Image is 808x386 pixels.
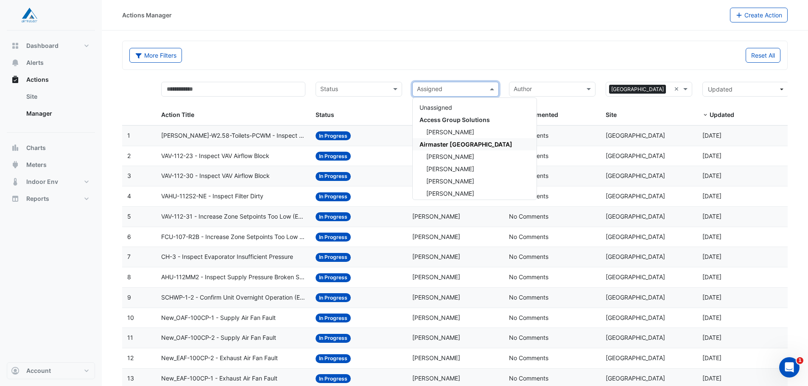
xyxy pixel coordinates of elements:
span: [GEOGRAPHIC_DATA] [606,314,665,321]
span: 3 [127,172,131,179]
span: 13 [127,375,134,382]
span: 12 [127,354,134,361]
span: No Comments [509,233,548,240]
button: Updated [702,82,789,97]
span: [PERSON_NAME] [426,153,474,160]
span: In Progress [316,172,351,181]
span: [PERSON_NAME] [426,190,474,197]
span: Dashboard [26,42,59,50]
span: VAV-112-30 - Inspect VAV Airflow Block [161,171,270,181]
span: 4 [127,192,131,200]
span: [PERSON_NAME] [412,314,460,321]
iframe: Intercom live chat [779,357,800,378]
span: 1 [797,357,803,364]
span: In Progress [316,212,351,221]
app-icon: Dashboard [11,42,20,50]
span: [GEOGRAPHIC_DATA] [609,85,666,94]
span: Clear [674,84,681,94]
span: Status [316,111,334,118]
span: 2025-10-13T13:49:43.098 [702,233,721,240]
span: [GEOGRAPHIC_DATA] [606,253,665,260]
span: Unassigned [419,104,452,111]
span: 2 [127,152,131,159]
span: Meters [26,161,47,169]
span: Action Title [161,111,194,118]
span: Indoor Env [26,178,58,186]
span: [GEOGRAPHIC_DATA] [606,172,665,179]
span: [GEOGRAPHIC_DATA] [606,132,665,139]
span: In Progress [316,374,351,383]
span: [GEOGRAPHIC_DATA] [606,213,665,220]
span: FCU-107-R2B - Increase Zone Setpoints Too Low (Energy Saving) [161,232,306,242]
span: [PERSON_NAME] [426,128,474,136]
span: 2025-10-13T13:50:26.020 [702,132,721,139]
span: [GEOGRAPHIC_DATA] [606,152,665,159]
span: In Progress [316,314,351,322]
span: 5 [127,213,131,220]
span: [PERSON_NAME] [412,273,460,280]
span: Alerts [26,58,44,67]
app-icon: Meters [11,161,20,169]
span: In Progress [316,131,351,140]
span: [PERSON_NAME] [412,334,460,341]
span: In Progress [316,233,351,242]
span: Access Group Solutions [419,116,490,123]
span: [PERSON_NAME] [412,233,460,240]
span: Charts [26,144,46,152]
button: Meters [7,156,95,173]
span: [GEOGRAPHIC_DATA] [606,354,665,361]
app-icon: Reports [11,194,20,203]
span: 2025-10-13T10:02:31.191 [702,334,721,341]
button: Actions [7,71,95,88]
span: 9 [127,294,131,301]
span: 2025-10-13T13:50:00.702 [702,192,721,200]
span: 1 [127,132,130,139]
span: No Comments [509,253,548,260]
span: In Progress [316,334,351,343]
span: New_OAF-100CP-2 - Supply Air Fan Fault [161,333,276,343]
span: No Comments [509,334,548,341]
span: Updated [710,111,734,118]
span: In Progress [316,192,351,201]
span: 6 [127,233,131,240]
app-icon: Alerts [11,58,20,67]
app-icon: Actions [11,75,20,84]
span: In Progress [316,253,351,262]
span: VAV-112-23 - Inspect VAV Airflow Block [161,151,269,161]
app-icon: Indoor Env [11,178,20,186]
span: 7 [127,253,131,260]
span: 2025-10-13T10:02:23.926 [702,354,721,361]
span: [GEOGRAPHIC_DATA] [606,375,665,382]
span: No Comments [509,354,548,361]
span: [GEOGRAPHIC_DATA] [606,192,665,200]
button: Charts [7,139,95,156]
button: Indoor Env [7,173,95,190]
span: [PERSON_NAME] [426,165,474,172]
span: 8 [127,273,131,280]
span: [PERSON_NAME] [412,253,460,260]
span: SCHWP-1-2 - Confirm Unit Overnight Operation (Energy Waste) [161,293,306,303]
button: More Filters [129,48,182,63]
span: No Comments [509,314,548,321]
span: [GEOGRAPHIC_DATA] [606,334,665,341]
span: New_EAF-100CP-2 - Exhaust Air Fan Fault [161,353,278,363]
span: [PERSON_NAME] [412,213,460,220]
div: Actions [7,88,95,125]
span: New_EAF-100CP-1 - Exhaust Air Fan Fault [161,374,277,383]
span: In Progress [316,354,351,363]
span: In Progress [316,152,351,161]
span: [PERSON_NAME] [412,294,460,301]
button: Dashboard [7,37,95,54]
span: [GEOGRAPHIC_DATA] [606,294,665,301]
button: Create Action [730,8,788,22]
button: Reset All [746,48,780,63]
span: [GEOGRAPHIC_DATA] [606,233,665,240]
span: New_OAF-100CP-1 - Supply Air Fan Fault [161,313,276,323]
span: Updated [708,86,733,93]
span: 2025-10-13T10:02:36.909 [702,314,721,321]
div: Actions Manager [122,11,172,19]
span: [PERSON_NAME]-W2.58-Toilets-PCWM - Inspect Flatlined Water Sub-Meter [161,131,306,141]
div: Options List [413,98,537,200]
span: 11 [127,334,133,341]
button: Reports [7,190,95,207]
